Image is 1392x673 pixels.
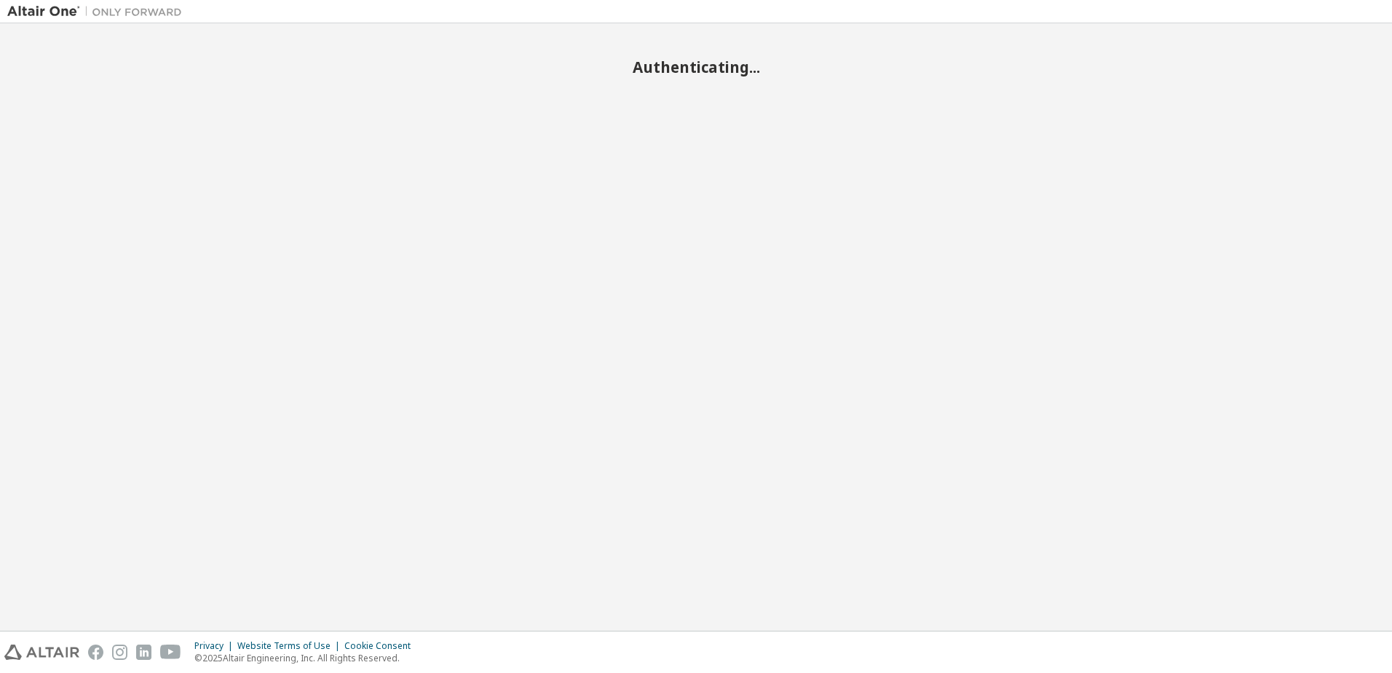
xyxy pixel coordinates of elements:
[7,58,1385,76] h2: Authenticating...
[4,645,79,660] img: altair_logo.svg
[88,645,103,660] img: facebook.svg
[344,640,419,652] div: Cookie Consent
[7,4,189,19] img: Altair One
[112,645,127,660] img: instagram.svg
[194,652,419,664] p: © 2025 Altair Engineering, Inc. All Rights Reserved.
[160,645,181,660] img: youtube.svg
[194,640,237,652] div: Privacy
[237,640,344,652] div: Website Terms of Use
[136,645,151,660] img: linkedin.svg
